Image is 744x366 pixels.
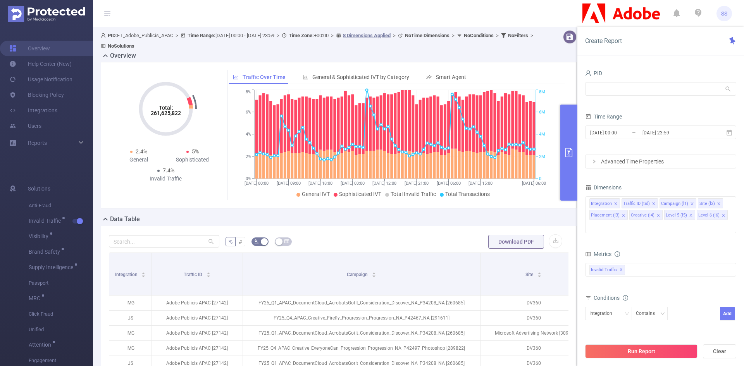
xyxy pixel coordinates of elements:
[152,341,243,356] p: Adobe Publicis APAC [27142]
[188,33,215,38] b: Time Range:
[703,344,736,358] button: Clear
[152,296,243,310] p: Adobe Publicis APAC [27142]
[243,311,480,325] p: FY25_Q4_APAC_Creative_Firefly_Progression_Progression_NA_P42467_NA [291611]
[631,210,654,220] div: Creative (l4)
[591,210,620,220] div: Placement (l3)
[391,191,436,197] span: Total Invalid Traffic
[372,271,376,273] i: icon: caret-up
[9,41,50,56] a: Overview
[539,132,545,137] tspan: 4M
[29,265,76,270] span: Supply Intelligence
[480,296,587,310] p: DV360
[589,127,652,138] input: Start date
[537,271,542,273] i: icon: caret-up
[229,239,232,245] span: %
[28,135,47,151] a: Reports
[243,326,480,340] p: FY25_Q1_APAC_DocumentCloud_AcrobatsGotIt_Consideration_Discover_NA_P34208_NA [260685]
[539,154,545,159] tspan: 2M
[151,110,181,116] tspan: 261,625,822
[254,239,259,244] i: icon: bg-colors
[690,202,694,206] i: icon: close
[246,154,251,159] tspan: 2%
[585,251,611,257] span: Metrics
[391,33,398,38] span: >
[108,33,117,38] b: PID:
[537,274,542,277] i: icon: caret-down
[343,33,391,38] u: 8 Dimensions Applied
[173,33,181,38] span: >
[698,210,720,220] div: Level 6 (l6)
[586,155,736,168] div: icon: rightAdvanced Time Properties
[109,296,152,310] p: IMG
[615,251,620,257] i: icon: info-circle
[372,181,396,186] tspan: [DATE] 12:00
[623,199,650,209] div: Traffic ID (tid)
[697,210,728,220] li: Level 6 (l6)
[717,202,721,206] i: icon: close
[620,265,623,275] span: ✕
[629,210,663,220] li: Creative (l4)
[591,199,612,209] div: Integration
[246,176,251,181] tspan: 0%
[29,322,93,337] span: Unified
[28,181,50,196] span: Solutions
[539,90,545,95] tspan: 8M
[660,311,665,317] i: icon: down
[246,90,251,95] tspan: 8%
[276,181,300,186] tspan: [DATE] 09:00
[329,33,336,38] span: >
[372,271,376,276] div: Sort
[109,235,219,247] input: Search...
[405,181,429,186] tspan: [DATE] 21:00
[233,74,238,80] i: icon: line-chart
[29,342,54,347] span: Attention
[347,272,369,277] span: Campaign
[108,43,134,49] b: No Solutions
[636,307,660,320] div: Contains
[29,234,51,239] span: Visibility
[585,184,622,191] span: Dimensions
[152,311,243,325] p: Adobe Publicis APAC [27142]
[8,6,85,22] img: Protected Media
[720,307,735,320] button: Add
[480,341,587,356] p: DV360
[141,271,146,273] i: icon: caret-up
[29,249,63,254] span: Brand Safety
[110,215,140,224] h2: Data Table
[158,105,173,111] tspan: Total:
[585,113,622,120] span: Time Range
[29,296,43,301] span: MRC
[303,74,308,80] i: icon: bar-chart
[166,156,220,164] div: Sophisticated
[184,272,203,277] span: Traffic ID
[480,311,587,325] p: DV360
[488,235,544,249] button: Download PDF
[243,74,286,80] span: Traffic Over Time
[115,272,139,277] span: Integration
[109,341,152,356] p: IMG
[243,341,480,356] p: FY25_Q4_APAC_Creative_EveryoneCan_Progression_Progression_NA_P42497_Photoshop [289822]
[112,156,166,164] div: General
[522,181,546,186] tspan: [DATE] 06:00
[698,198,723,208] li: Site (l2)
[445,191,490,197] span: Total Transactions
[642,127,704,138] input: End date
[163,167,174,174] span: 7.4%
[152,326,243,340] p: Adobe Publicis APAC [27142]
[246,110,251,115] tspan: 6%
[722,213,725,218] i: icon: close
[9,118,41,134] a: Users
[436,74,466,80] span: Smart Agent
[206,271,211,276] div: Sort
[101,33,108,38] i: icon: user
[589,307,618,320] div: Integration
[699,199,715,209] div: Site (l2)
[308,181,332,186] tspan: [DATE] 18:00
[29,306,93,322] span: Click Fraud
[110,51,136,60] h2: Overview
[585,344,697,358] button: Run Report
[243,296,480,310] p: FY25_Q1_APAC_DocumentCloud_AcrobatsGotIt_Consideration_Discover_NA_P34208_NA [260685]
[245,181,269,186] tspan: [DATE] 00:00
[625,311,629,317] i: icon: down
[689,213,693,218] i: icon: close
